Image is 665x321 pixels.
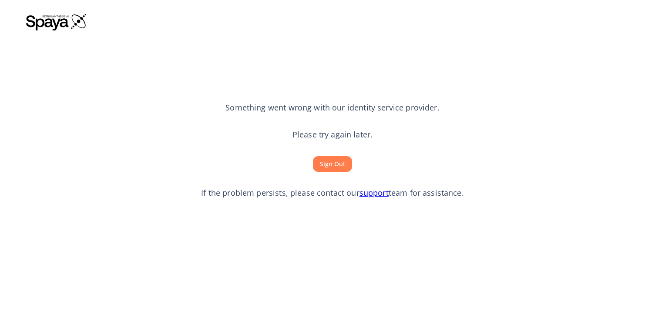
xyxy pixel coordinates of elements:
p: Please try again later. [292,129,373,140]
p: Something went wrong with our identity service provider. [225,102,439,114]
p: If the problem persists, please contact our team for assistance. [201,187,464,199]
img: Spaya logo [26,13,87,30]
a: support [359,187,389,198]
button: Sign Out [313,156,352,172]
